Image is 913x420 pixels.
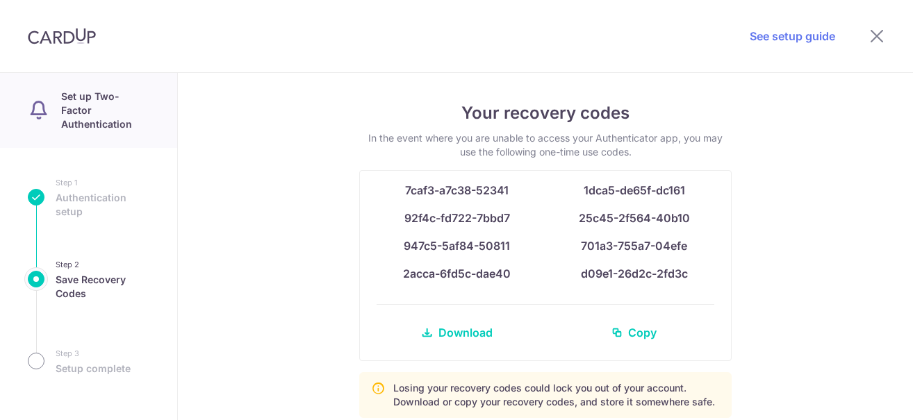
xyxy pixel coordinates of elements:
[824,378,899,413] iframe: Opens a widget where you can find more information
[750,28,835,44] a: See setup guide
[377,316,537,349] a: Download
[628,324,657,341] span: Copy
[581,239,687,253] span: 701a3-755a7-04efe
[438,324,493,341] span: Download
[404,211,510,225] span: 92f4c-fd722-7bbd7
[56,191,149,219] span: Authentication setup
[579,211,690,225] span: 25c45-2f564-40b10
[56,176,149,190] small: Step 1
[554,316,714,349] a: Copy
[359,101,732,126] h4: Your recovery codes
[56,346,131,360] small: Step 3
[56,258,149,271] small: Step 2
[61,90,149,131] p: Set up Two-Factor Authentication
[404,239,510,253] span: 947c5-5af84-50811
[56,273,149,301] span: Save Recovery Codes
[28,28,96,44] img: CardUp
[393,381,720,409] p: Losing your recovery codes could lock you out of your account. Download or copy your recovery cod...
[405,183,509,197] span: 7caf3-a7c38-52341
[581,267,688,280] span: d09e1-26d2c-2fd3c
[584,183,685,197] span: 1dca5-de65f-dc161
[56,362,131,376] span: Setup complete
[403,267,511,280] span: 2acca-6fd5c-dae40
[359,131,732,159] p: In the event where you are unable to access your Authenticator app, you may use the following one...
